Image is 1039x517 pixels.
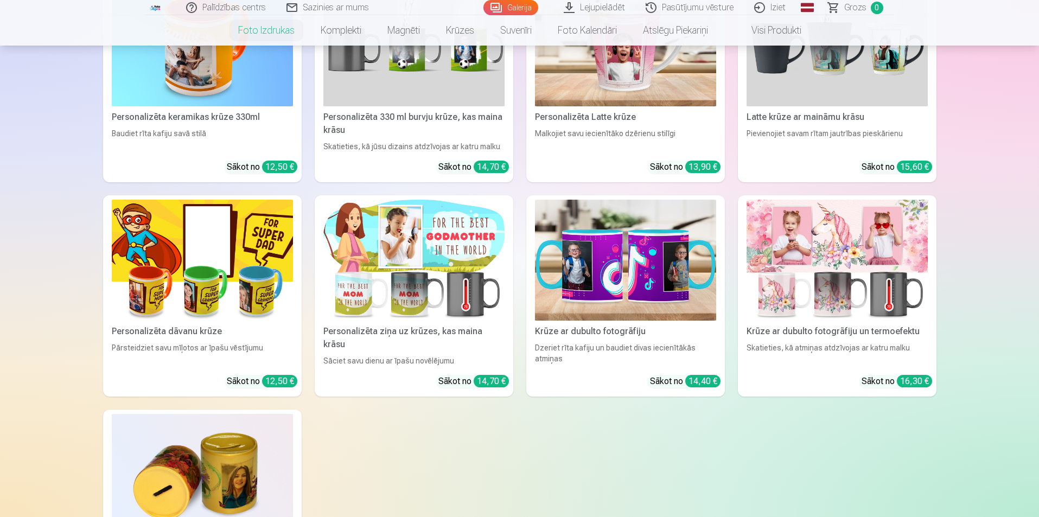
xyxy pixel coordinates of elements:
[315,195,513,397] a: Personalizēta ziņa uz krūzes, kas maina krāsuPersonalizēta ziņa uz krūzes, kas maina krāsuSāciet ...
[862,161,932,174] div: Sākot no
[487,15,545,46] a: Suvenīri
[107,342,297,366] div: Pārsteidziet savu mīļotos ar īpašu vēstījumu
[545,15,630,46] a: Foto kalendāri
[721,15,814,46] a: Visi produkti
[531,128,721,152] div: Malkojiet savu iecienītāko dzērienu stilīgi
[742,325,932,338] div: Krūze ar dubulto fotogrāfiju un termoefektu
[531,111,721,124] div: Personalizēta Latte krūze
[227,161,297,174] div: Sākot no
[630,15,721,46] a: Atslēgu piekariņi
[738,195,936,397] a: Krūze ar dubulto fotogrāfiju un termoefektuKrūze ar dubulto fotogrāfiju un termoefektuSkatieties,...
[742,128,932,152] div: Pievienojiet savam rītam jautrības pieskārienu
[438,161,509,174] div: Sākot no
[531,342,721,366] div: Dzeriet rīta kafiju un baudiet divas iecienītākās atmiņas
[862,375,932,388] div: Sākot no
[112,200,293,321] img: Personalizēta dāvanu krūze
[227,375,297,388] div: Sākot no
[685,375,721,387] div: 14,40 €
[685,161,721,173] div: 13,90 €
[742,342,932,366] div: Skatieties, kā atmiņas atdzīvojas ar katru malku
[150,4,162,11] img: /fa1
[308,15,374,46] a: Komplekti
[262,161,297,173] div: 12,50 €
[474,161,509,173] div: 14,70 €
[319,325,509,351] div: Personalizēta ziņa uz krūzes, kas maina krāsu
[897,161,932,173] div: 15,60 €
[319,141,509,152] div: Skatieties, kā jūsu dizains atdzīvojas ar katru malku
[650,161,721,174] div: Sākot no
[438,375,509,388] div: Sākot no
[319,111,509,137] div: Personalizēta 330 ml burvju krūze, kas maina krāsu
[323,200,505,321] img: Personalizēta ziņa uz krūzes, kas maina krāsu
[535,200,716,321] img: Krūze ar dubulto fotogrāfiju
[319,355,509,366] div: Sāciet savu dienu ar īpašu novēlējumu
[107,325,297,338] div: Personalizēta dāvanu krūze
[107,128,297,152] div: Baudiet rīta kafiju savā stilā
[747,200,928,321] img: Krūze ar dubulto fotogrāfiju un termoefektu
[225,15,308,46] a: Foto izdrukas
[897,375,932,387] div: 16,30 €
[262,375,297,387] div: 12,50 €
[650,375,721,388] div: Sākot no
[526,195,725,397] a: Krūze ar dubulto fotogrāfijuKrūze ar dubulto fotogrāfijuDzeriet rīta kafiju un baudiet divas ieci...
[844,1,866,14] span: Grozs
[531,325,721,338] div: Krūze ar dubulto fotogrāfiju
[374,15,433,46] a: Magnēti
[433,15,487,46] a: Krūzes
[742,111,932,124] div: Latte krūze ar maināmu krāsu
[107,111,297,124] div: Personalizēta keramikas krūze 330ml
[103,195,302,397] a: Personalizēta dāvanu krūzePersonalizēta dāvanu krūzePārsteidziet savu mīļotos ar īpašu vēstījumuS...
[871,2,883,14] span: 0
[474,375,509,387] div: 14,70 €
